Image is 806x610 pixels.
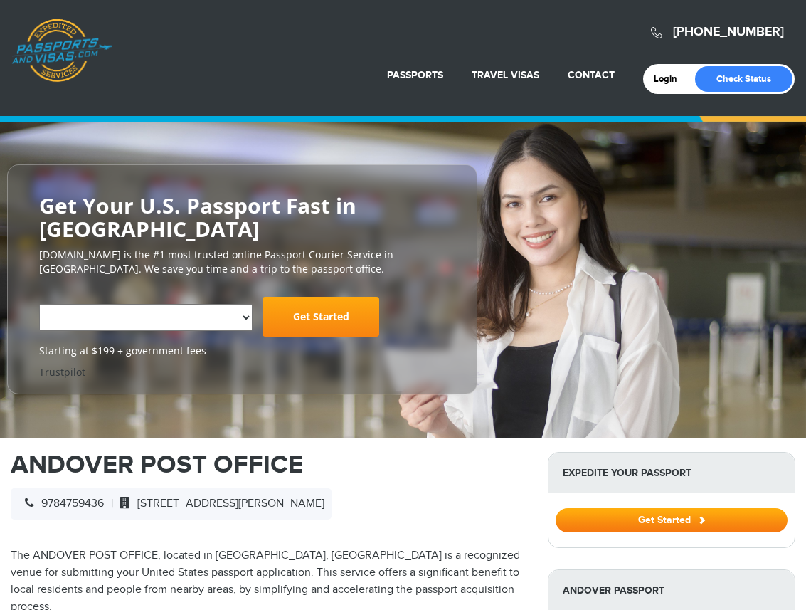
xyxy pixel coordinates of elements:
a: Passports [387,69,443,81]
a: Get Started [556,514,788,525]
a: Travel Visas [472,69,539,81]
p: [DOMAIN_NAME] is the #1 most trusted online Passport Courier Service in [GEOGRAPHIC_DATA]. We sav... [39,248,445,276]
a: Login [654,73,687,85]
a: Passports & [DOMAIN_NAME] [11,19,112,83]
span: Starting at $199 + government fees [39,345,445,359]
a: Check Status [695,66,792,92]
h1: ANDOVER POST OFFICE [11,452,526,478]
a: [PHONE_NUMBER] [673,24,784,40]
div: | [11,488,332,520]
a: Trustpilot [39,366,85,379]
a: Get Started [263,298,379,337]
a: Contact [568,69,615,81]
h2: Get Your U.S. Passport Fast in [GEOGRAPHIC_DATA] [39,194,445,241]
span: 9784759436 [18,497,104,510]
button: Get Started [556,508,788,532]
strong: Expedite Your Passport [548,453,795,493]
span: [STREET_ADDRESS][PERSON_NAME] [113,497,324,510]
